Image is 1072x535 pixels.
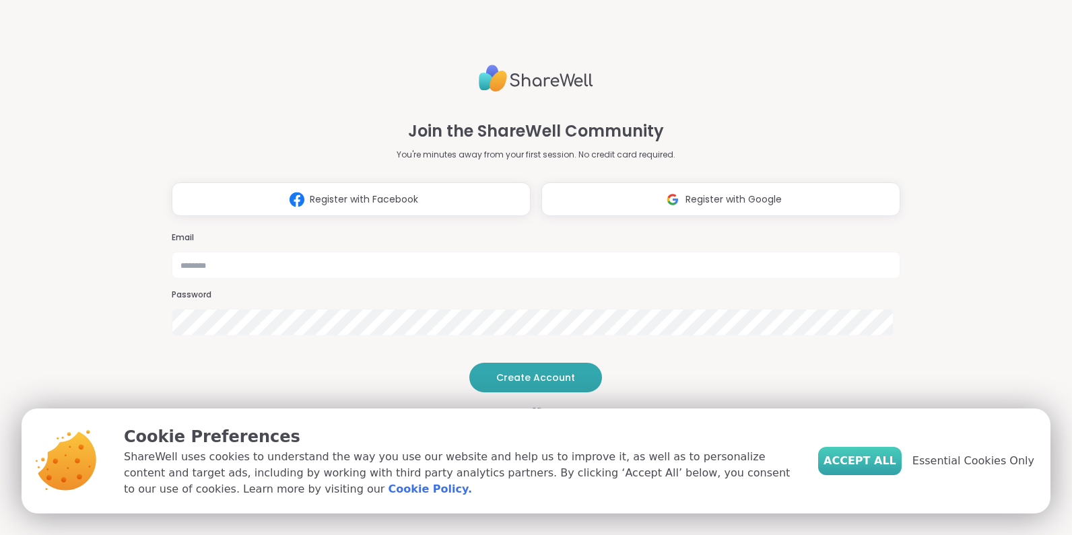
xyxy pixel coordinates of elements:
span: Create Account [496,371,575,384]
p: You're minutes away from your first session. No credit card required. [397,149,675,161]
a: Cookie Policy. [389,481,472,497]
h3: Password [172,289,900,301]
span: or [515,403,557,417]
button: Register with Google [541,182,900,216]
p: Cookie Preferences [124,425,797,449]
span: Accept All [824,453,896,469]
img: ShareWell Logomark [284,187,310,212]
h1: Join the ShareWell Community [408,119,664,143]
h3: Email [172,232,900,244]
span: Register with Google [685,192,782,207]
button: Accept All [818,447,902,475]
p: ShareWell uses cookies to understand the way you use our website and help us to improve it, as we... [124,449,797,497]
button: Create Account [469,363,602,392]
span: Essential Cookies Only [912,453,1034,469]
img: ShareWell Logo [479,59,593,98]
span: Register with Facebook [310,192,418,207]
img: ShareWell Logomark [660,187,685,212]
button: Register with Facebook [172,182,531,216]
